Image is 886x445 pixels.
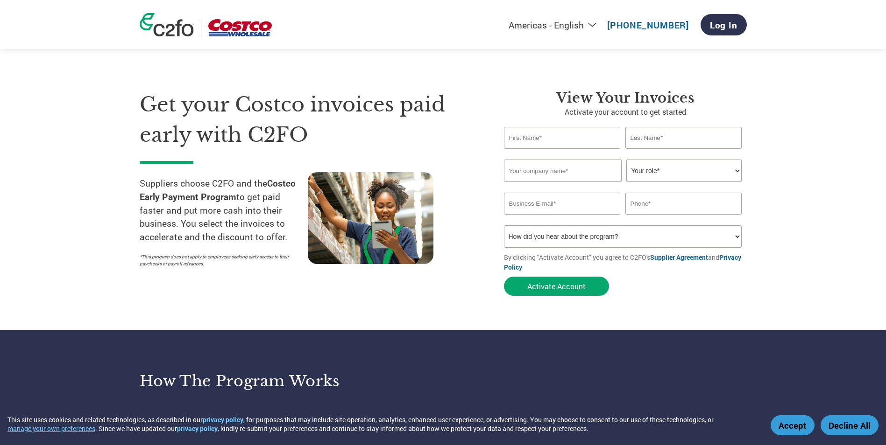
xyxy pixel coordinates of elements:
img: supply chain worker [308,172,433,264]
img: c2fo logo [140,13,194,36]
div: Invalid first name or first name is too long [504,150,621,156]
a: privacy policy [203,415,243,424]
h3: How the program works [140,372,432,390]
div: This site uses cookies and related technologies, as described in our , for purposes that may incl... [7,415,757,433]
p: *This program does not apply to employees seeking early access to their paychecks or payroll adva... [140,253,298,267]
img: Costco [208,19,272,36]
input: Phone* [625,193,742,215]
input: Invalid Email format [504,193,621,215]
button: manage your own preferences [7,424,95,433]
p: By clicking "Activate Account" you agree to C2FO's and [504,252,747,272]
button: Accept [771,415,815,435]
div: Invalid last name or last name is too long [625,150,742,156]
button: Decline All [821,415,879,435]
div: Inavlid Phone Number [625,216,742,222]
strong: Costco Early Payment Program [140,177,296,202]
h3: View Your Invoices [504,90,747,106]
input: First Name* [504,127,621,149]
a: Supplier Agreement [650,253,708,262]
input: Your company name* [504,160,622,182]
p: Activate your account to get started [504,106,747,118]
p: Suppliers choose C2FO and the to get paid faster and put more cash into their business. You selec... [140,177,308,244]
select: Title/Role [626,160,742,182]
a: Privacy Policy [504,253,741,271]
a: Log In [701,14,747,35]
div: Invalid company name or company name is too long [504,183,742,189]
a: [PHONE_NUMBER] [607,19,689,31]
button: Activate Account [504,277,609,296]
div: Inavlid Email Address [504,216,621,222]
input: Last Name* [625,127,742,149]
h1: Get your Costco invoices paid early with C2FO [140,90,476,150]
a: privacy policy [177,424,218,433]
